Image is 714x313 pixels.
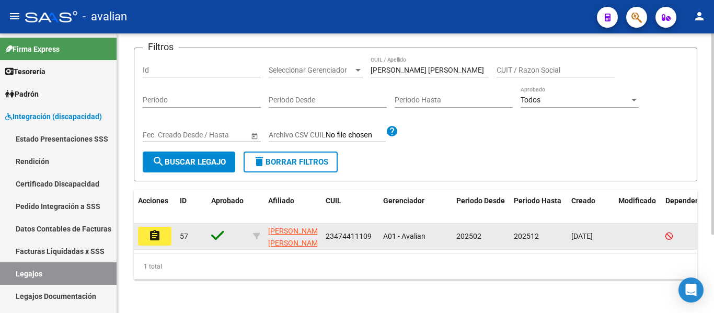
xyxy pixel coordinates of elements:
span: Todos [521,96,540,104]
button: Borrar Filtros [244,152,338,172]
span: Buscar Legajo [152,157,226,167]
mat-icon: help [386,125,398,137]
datatable-header-cell: Modificado [614,190,661,224]
span: Tesorería [5,66,45,77]
span: Gerenciador [383,196,424,205]
input: Archivo CSV CUIL [326,131,386,140]
span: 57 [180,232,188,240]
span: Dependencia [665,196,709,205]
span: Firma Express [5,43,60,55]
datatable-header-cell: Periodo Hasta [510,190,567,224]
mat-icon: search [152,155,165,168]
span: A01 - Avalian [383,232,425,240]
button: Open calendar [249,130,260,141]
datatable-header-cell: Acciones [134,190,176,224]
datatable-header-cell: CUIL [321,190,379,224]
datatable-header-cell: Afiliado [264,190,321,224]
span: - avalian [83,5,127,28]
span: Afiliado [268,196,294,205]
span: 202512 [514,232,539,240]
span: ID [180,196,187,205]
div: Open Intercom Messenger [678,277,704,303]
mat-icon: menu [8,10,21,22]
mat-icon: person [693,10,706,22]
datatable-header-cell: Periodo Desde [452,190,510,224]
mat-icon: assignment [148,229,161,242]
div: 1 total [134,253,697,280]
mat-icon: delete [253,155,266,168]
span: Modificado [618,196,656,205]
span: Seleccionar Gerenciador [269,66,353,75]
span: Padrón [5,88,39,100]
span: CUIL [326,196,341,205]
datatable-header-cell: Creado [567,190,614,224]
datatable-header-cell: ID [176,190,207,224]
h3: Filtros [143,40,179,54]
span: 23474411109 [326,232,372,240]
input: Start date [143,131,175,140]
input: End date [184,131,235,140]
span: Borrar Filtros [253,157,328,167]
span: Periodo Hasta [514,196,561,205]
datatable-header-cell: Gerenciador [379,190,452,224]
span: Integración (discapacidad) [5,111,102,122]
span: [DATE] [571,232,593,240]
span: Acciones [138,196,168,205]
span: [PERSON_NAME] [PERSON_NAME] [268,227,324,247]
span: Archivo CSV CUIL [269,131,326,139]
span: 202502 [456,232,481,240]
span: Periodo Desde [456,196,505,205]
span: Creado [571,196,595,205]
datatable-header-cell: Aprobado [207,190,249,224]
button: Buscar Legajo [143,152,235,172]
span: Aprobado [211,196,244,205]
